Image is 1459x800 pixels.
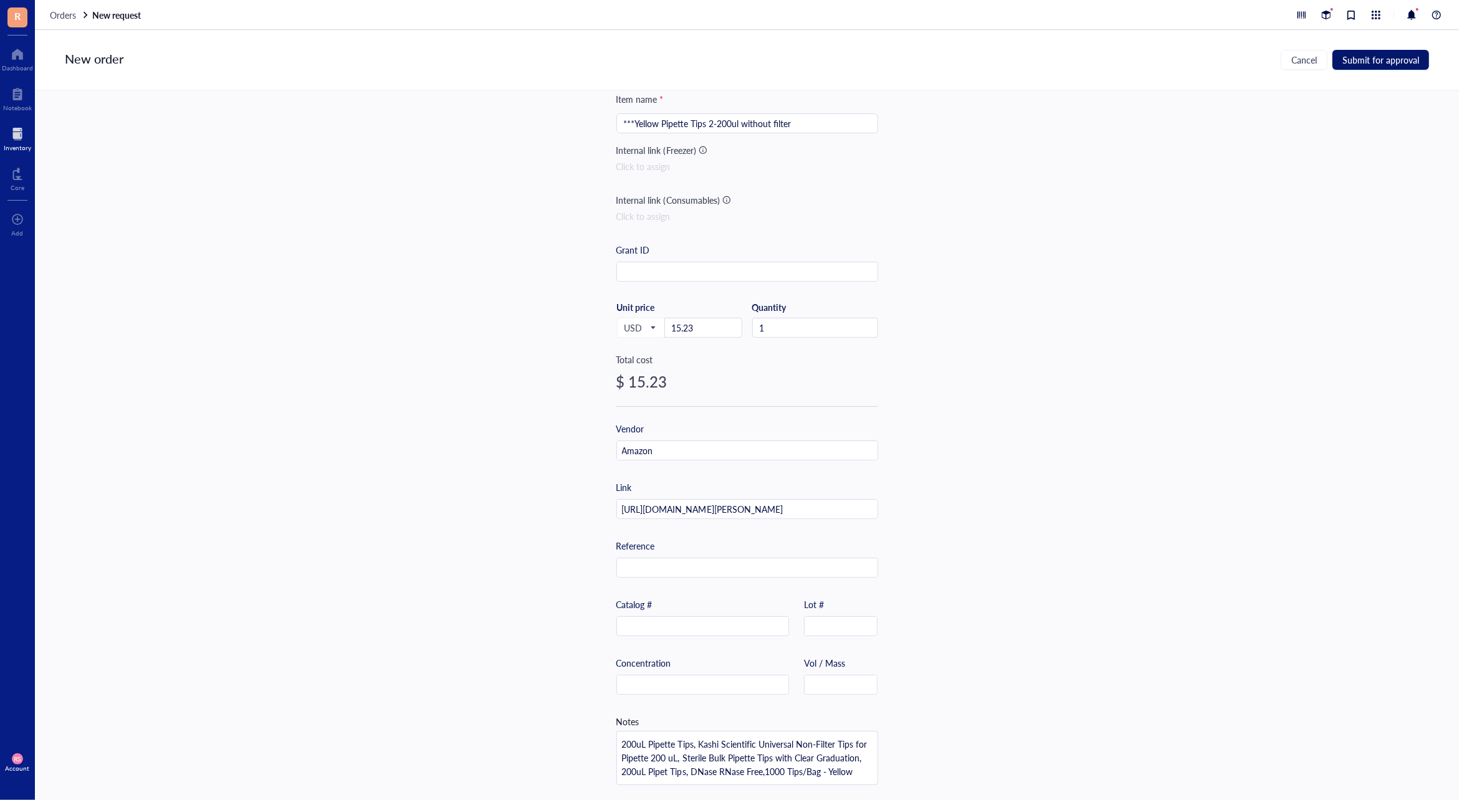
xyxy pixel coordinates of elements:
[616,353,878,366] div: Total cost
[616,371,878,391] div: $ 15.23
[616,656,671,670] div: Concentration
[4,124,31,151] a: Inventory
[616,480,632,494] div: Link
[1291,55,1317,65] span: Cancel
[624,322,655,333] span: USD
[50,9,76,21] span: Orders
[3,84,32,112] a: Notebook
[50,9,90,21] a: Orders
[14,755,21,763] span: RS
[616,92,664,106] div: Item name
[617,731,878,784] textarea: 200uL Pipette Tips, Kashi Scientific Universal Non-Filter Tips for Pipette 200 uL, Sterile Bulk P...
[616,598,653,611] div: Catalog #
[65,50,123,70] div: New order
[804,598,824,611] div: Lot #
[616,422,644,436] div: Vendor
[1281,50,1327,70] button: Cancel
[1342,55,1419,65] span: Submit for approval
[616,539,655,553] div: Reference
[2,44,33,72] a: Dashboard
[2,64,33,72] div: Dashboard
[616,209,878,223] div: Click to assign
[6,764,30,772] div: Account
[616,160,878,173] div: Click to assign
[14,8,21,24] span: R
[752,302,878,313] div: Quantity
[1332,50,1429,70] button: Submit for approval
[3,104,32,112] div: Notebook
[616,193,720,207] div: Internal link (Consumables)
[4,144,31,151] div: Inventory
[11,164,24,191] a: Core
[616,715,639,728] div: Notes
[804,656,845,670] div: Vol / Mass
[617,302,695,313] div: Unit price
[616,143,696,157] div: Internal link (Freezer)
[616,243,650,257] div: Grant ID
[12,229,24,237] div: Add
[11,184,24,191] div: Core
[92,9,143,21] a: New request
